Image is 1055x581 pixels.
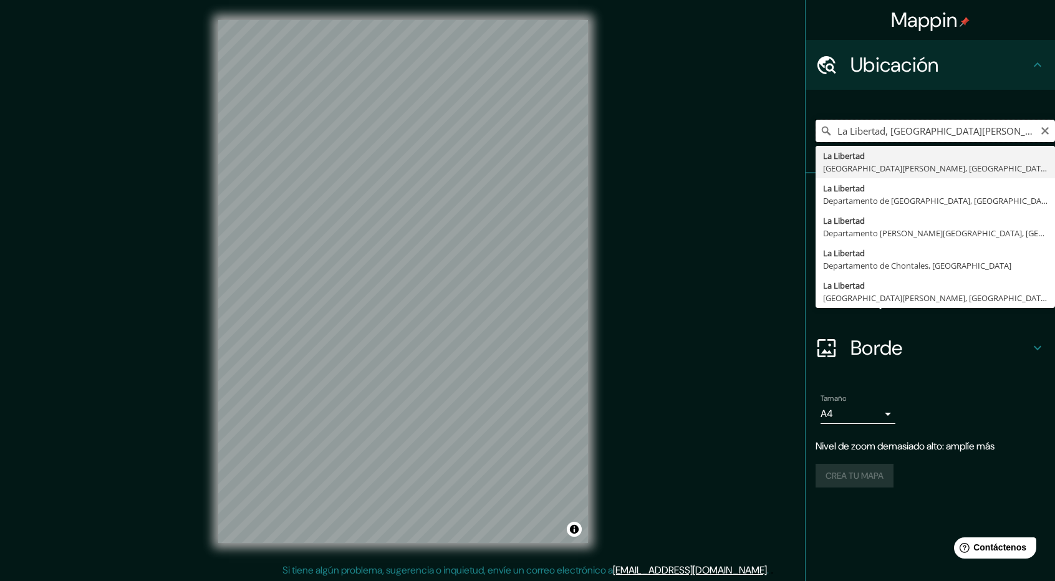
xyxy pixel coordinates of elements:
[806,273,1055,323] div: Disposición
[821,404,895,424] div: A4
[823,183,865,194] font: La Libertad
[944,532,1041,567] iframe: Lanzador de widgets de ayuda
[823,292,1048,304] font: [GEOGRAPHIC_DATA][PERSON_NAME], [GEOGRAPHIC_DATA]
[850,335,903,361] font: Borde
[823,247,865,259] font: La Libertad
[771,563,773,577] font: .
[850,52,939,78] font: Ubicación
[823,260,1011,271] font: Departamento de Chontales, [GEOGRAPHIC_DATA]
[806,40,1055,90] div: Ubicación
[823,163,1048,174] font: [GEOGRAPHIC_DATA][PERSON_NAME], [GEOGRAPHIC_DATA]
[806,173,1055,223] div: Patas
[567,522,582,537] button: Activar o desactivar atribución
[823,215,865,226] font: La Libertad
[816,120,1055,142] input: Elige tu ciudad o zona
[218,20,588,543] canvas: Mapa
[821,393,846,403] font: Tamaño
[769,563,771,577] font: .
[823,150,865,161] font: La Libertad
[960,17,970,27] img: pin-icon.png
[767,564,769,577] font: .
[821,407,833,420] font: A4
[823,280,865,291] font: La Libertad
[806,223,1055,273] div: Estilo
[806,323,1055,373] div: Borde
[891,7,958,33] font: Mappin
[816,439,995,453] font: Nivel de zoom demasiado alto: amplíe más
[1040,124,1050,136] button: Claro
[282,564,613,577] font: Si tiene algún problema, sugerencia o inquietud, envíe un correo electrónico a
[613,564,767,577] a: [EMAIL_ADDRESS][DOMAIN_NAME]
